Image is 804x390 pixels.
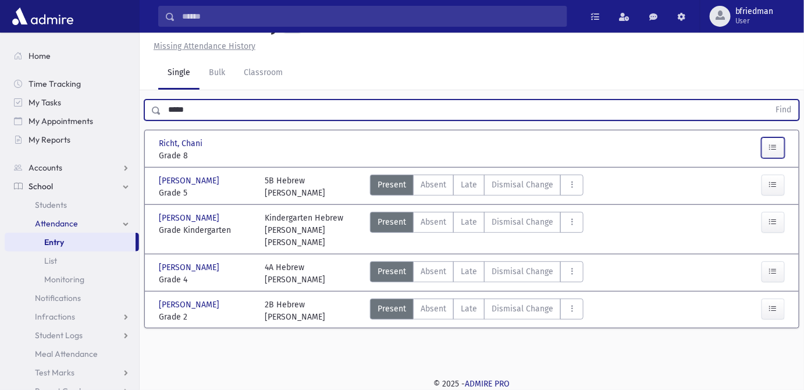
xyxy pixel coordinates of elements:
span: bfriedman [735,7,774,16]
span: Monitoring [44,274,84,285]
span: [PERSON_NAME] [159,299,222,311]
a: Accounts [5,158,139,177]
span: [PERSON_NAME] [159,261,222,274]
span: School [29,181,53,192]
span: Entry [44,237,64,247]
span: Grade 2 [159,311,254,323]
span: Absent [421,216,446,228]
span: My Tasks [29,97,61,108]
span: Present [378,265,406,278]
a: My Appointments [5,112,139,130]
a: School [5,177,139,196]
span: My Reports [29,134,70,145]
span: Present [378,216,406,228]
div: AttTypes [370,299,584,323]
a: Home [5,47,139,65]
div: 2B Hebrew [PERSON_NAME] [265,299,326,323]
div: AttTypes [370,175,584,199]
u: Missing Attendance History [154,41,255,51]
span: Meal Attendance [35,349,98,359]
span: Late [461,265,477,278]
span: [PERSON_NAME] [159,212,222,224]
input: Search [175,6,567,27]
span: Absent [421,303,446,315]
a: Classroom [234,57,292,90]
a: Notifications [5,289,139,307]
span: Grade 4 [159,274,254,286]
span: Late [461,216,477,228]
span: Dismisal Change [492,265,553,278]
span: Home [29,51,51,61]
span: Notifications [35,293,81,303]
span: Grade 8 [159,150,254,162]
span: Time Tracking [29,79,81,89]
div: © 2025 - [158,378,785,390]
a: Infractions [5,307,139,326]
span: My Appointments [29,116,93,126]
span: Dismisal Change [492,216,553,228]
a: Students [5,196,139,214]
a: Missing Attendance History [149,41,255,51]
a: My Reports [5,130,139,149]
span: Late [461,303,477,315]
div: AttTypes [370,212,584,249]
span: Present [378,303,406,315]
span: Grade 5 [159,187,254,199]
a: Single [158,57,200,90]
a: Test Marks [5,363,139,382]
div: AttTypes [370,261,584,286]
a: List [5,251,139,270]
span: Dismisal Change [492,179,553,191]
div: 4A Hebrew [PERSON_NAME] [265,261,326,286]
span: Present [378,179,406,191]
img: AdmirePro [9,5,76,28]
span: Attendance [35,218,78,229]
a: Student Logs [5,326,139,345]
span: Test Marks [35,367,74,378]
span: Student Logs [35,330,83,341]
div: Kindergarten Hebrew [PERSON_NAME] [PERSON_NAME] [265,212,360,249]
a: Bulk [200,57,234,90]
div: 5B Hebrew [PERSON_NAME] [265,175,326,199]
span: Dismisal Change [492,303,553,315]
span: List [44,256,57,266]
span: Infractions [35,311,75,322]
span: Students [35,200,67,210]
a: Time Tracking [5,75,139,93]
a: Monitoring [5,270,139,289]
span: Late [461,179,477,191]
a: Meal Attendance [5,345,139,363]
span: [PERSON_NAME] [159,175,222,187]
span: Grade Kindergarten [159,224,254,236]
span: User [735,16,774,26]
span: Richt, Chani [159,137,205,150]
span: Accounts [29,162,62,173]
a: My Tasks [5,93,139,112]
a: Attendance [5,214,139,233]
a: Entry [5,233,136,251]
span: Absent [421,265,446,278]
button: Find [769,100,799,120]
span: Absent [421,179,446,191]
